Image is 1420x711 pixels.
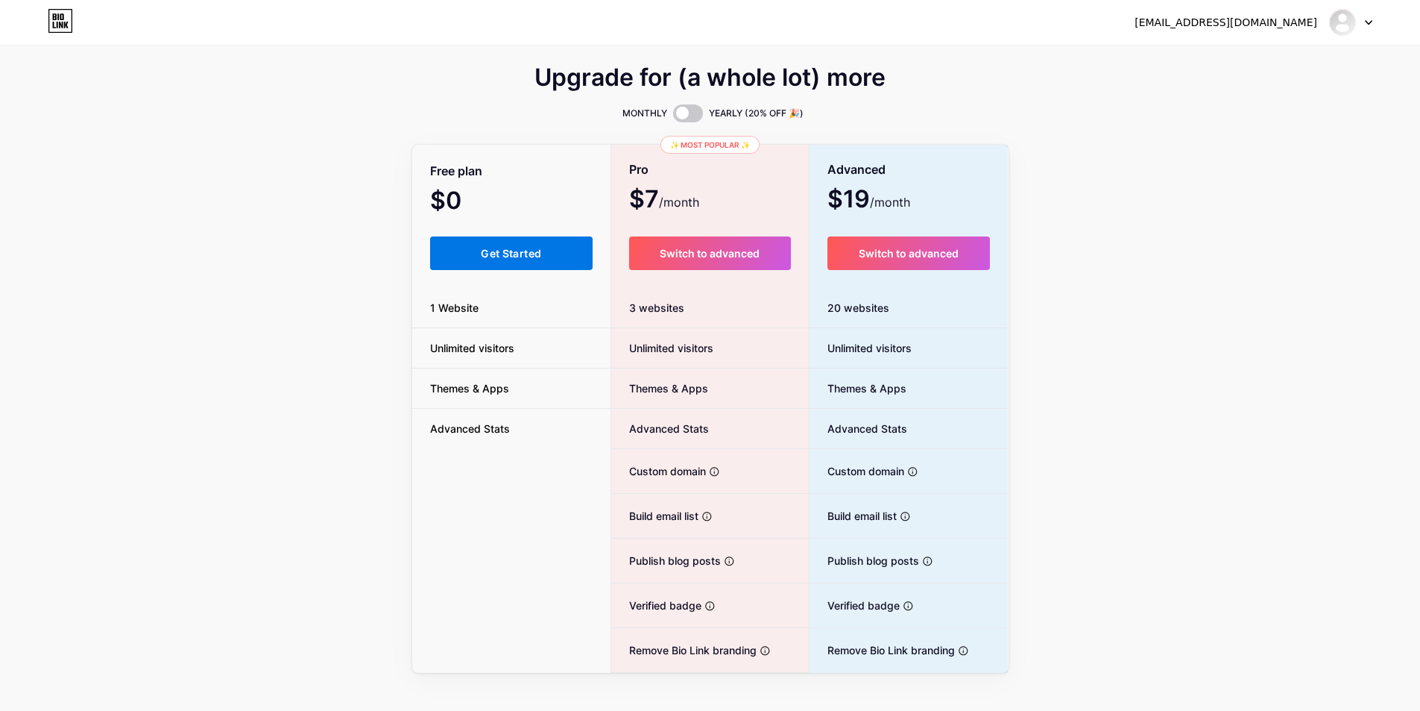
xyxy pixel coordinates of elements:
[622,106,667,121] span: MONTHLY
[810,288,1009,328] div: 20 websites
[1135,15,1317,31] div: [EMAIL_ADDRESS][DOMAIN_NAME]
[611,380,708,396] span: Themes & Apps
[611,642,757,658] span: Remove Bio Link branding
[810,380,906,396] span: Themes & Apps
[810,463,904,479] span: Custom domain
[412,421,528,436] span: Advanced Stats
[430,237,593,270] button: Get Started
[611,508,698,524] span: Build email list
[629,237,791,270] button: Switch to advanced
[859,247,959,260] span: Switch to advanced
[1328,8,1357,37] img: lekhanwarrior
[611,288,809,328] div: 3 websites
[709,106,804,121] span: YEARLY (20% OFF 🎉)
[430,192,502,213] span: $0
[870,193,910,211] span: /month
[629,190,699,211] span: $7
[659,193,699,211] span: /month
[611,553,721,569] span: Publish blog posts
[810,508,897,524] span: Build email list
[481,247,541,260] span: Get Started
[412,380,527,396] span: Themes & Apps
[534,69,886,87] span: Upgrade for (a whole lot) more
[430,158,482,184] span: Free plan
[810,642,955,658] span: Remove Bio Link branding
[629,157,649,183] span: Pro
[412,300,496,316] span: 1 Website
[611,340,713,356] span: Unlimited visitors
[810,553,919,569] span: Publish blog posts
[810,340,912,356] span: Unlimited visitors
[660,247,760,260] span: Switch to advanced
[660,136,760,154] div: ✨ Most popular ✨
[827,237,991,270] button: Switch to advanced
[810,598,900,613] span: Verified badge
[827,190,910,211] span: $19
[827,157,886,183] span: Advanced
[810,421,907,436] span: Advanced Stats
[611,463,706,479] span: Custom domain
[611,421,709,436] span: Advanced Stats
[611,598,701,613] span: Verified badge
[412,340,532,356] span: Unlimited visitors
